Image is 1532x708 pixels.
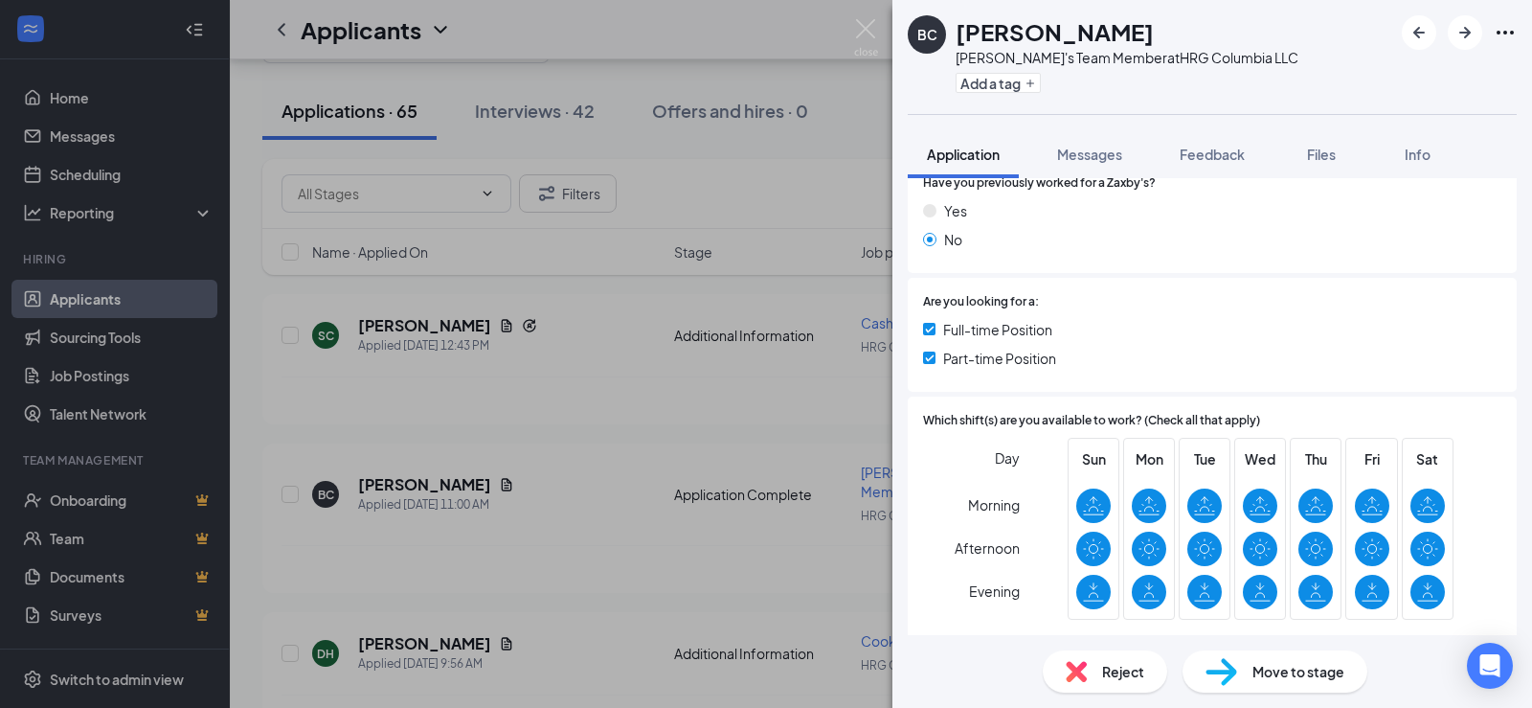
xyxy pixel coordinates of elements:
span: Thu [1298,448,1333,469]
span: Info [1405,146,1431,163]
span: Files [1307,146,1336,163]
div: [PERSON_NAME]'s Team Member at HRG Columbia LLC [956,48,1298,67]
span: Full-time Position [943,319,1052,340]
span: Sat [1410,448,1445,469]
h1: [PERSON_NAME] [956,15,1154,48]
span: Application [927,146,1000,163]
svg: Ellipses [1494,21,1517,44]
button: ArrowLeftNew [1402,15,1436,50]
span: Feedback [1180,146,1245,163]
span: Mon [1132,448,1166,469]
span: Are you looking for a: [923,293,1039,311]
span: Move to stage [1252,661,1344,682]
div: Open Intercom Messenger [1467,643,1513,689]
span: Part-time Position [943,348,1056,369]
span: Messages [1057,146,1122,163]
svg: Plus [1025,78,1036,89]
div: BC [917,25,937,44]
span: Wed [1243,448,1277,469]
span: Sun [1076,448,1111,469]
span: No [944,229,962,250]
svg: ArrowRight [1453,21,1476,44]
button: ArrowRight [1448,15,1482,50]
span: Fri [1355,448,1389,469]
span: Have you previously worked for a Zaxby's? [923,174,1156,193]
span: Afternoon [955,531,1020,565]
span: Reject [1102,661,1144,682]
span: Tue [1187,448,1222,469]
button: PlusAdd a tag [956,73,1041,93]
span: Evening [969,574,1020,608]
span: Which shift(s) are you available to work? (Check all that apply) [923,412,1260,430]
span: Morning [968,488,1020,522]
svg: ArrowLeftNew [1408,21,1431,44]
span: Day [995,447,1020,468]
span: Yes [944,200,967,221]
